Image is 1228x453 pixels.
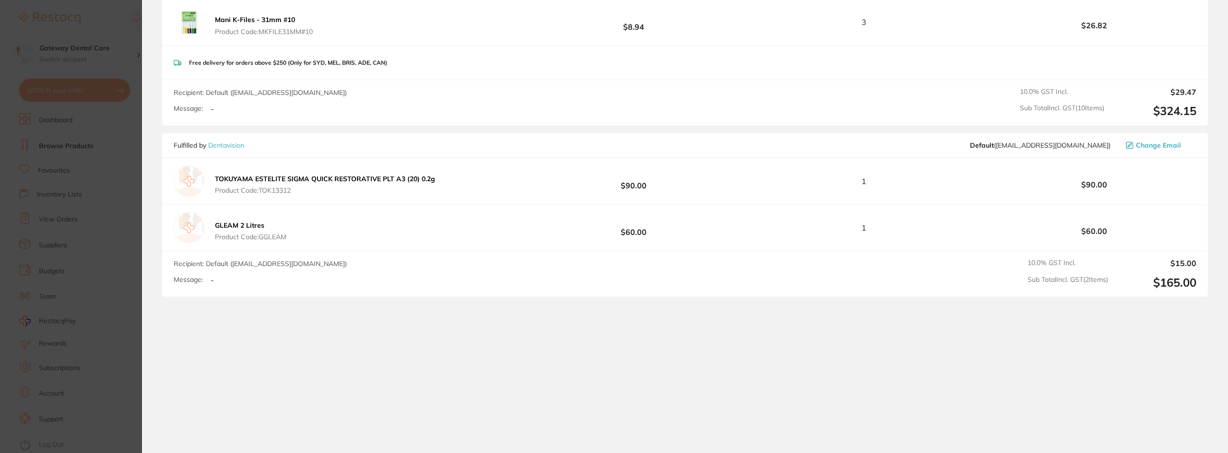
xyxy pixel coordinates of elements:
[531,13,736,31] b: $8.94
[1020,88,1104,96] span: 10.0 % GST Incl.
[1027,259,1108,267] span: 10.0 % GST Incl.
[212,221,289,241] button: GLEAM 2 Litres Product Code:GGLEAM
[174,212,204,243] img: empty.jpg
[992,227,1196,235] b: $60.00
[174,276,203,284] label: Message:
[862,177,866,186] span: 1
[208,141,244,150] a: Dentavision
[212,15,316,35] button: Mani K-Files - 31mm #10 Product Code:MKFILE31MM#10
[1027,276,1108,290] span: Sub Total Incl. GST ( 2 Items)
[215,186,435,194] span: Product Code: TOK13312
[215,15,295,24] b: Mani K-Files - 31mm #10
[212,174,438,195] button: TOKUYAMA ESTELITE SIGMA QUICK RESTORATIVE PLT A3 (20) 0.2g Product Code:TOK13312
[992,21,1196,30] b: $26.82
[215,233,286,241] span: Product Code: GGLEAM
[189,59,387,66] p: Free delivery for orders above $250 (Only for SYD, MEL, BRIS, ADE, CAN)
[531,173,736,190] b: $90.00
[970,141,994,150] b: Default
[174,166,204,197] img: empty.jpg
[174,105,203,113] label: Message:
[970,141,1110,149] span: kcdona@bigpond.net.au
[531,219,736,237] b: $60.00
[211,105,214,113] p: -
[174,141,244,149] p: Fulfilled by
[1020,104,1104,118] span: Sub Total Incl. GST ( 10 Items)
[1112,88,1196,96] output: $29.47
[1123,141,1196,150] button: Change Email
[174,259,347,268] span: Recipient: Default ( [EMAIL_ADDRESS][DOMAIN_NAME] )
[215,28,313,35] span: Product Code: MKFILE31MM#10
[1116,259,1196,267] output: $15.00
[1112,104,1196,118] output: $324.15
[211,276,214,284] p: -
[1116,276,1196,290] output: $165.00
[215,221,264,230] b: GLEAM 2 Litres
[862,223,866,232] span: 1
[992,180,1196,189] b: $90.00
[174,88,347,97] span: Recipient: Default ( [EMAIL_ADDRESS][DOMAIN_NAME] )
[174,7,204,38] img: NWZvNW03Nw
[215,174,435,183] b: TOKUYAMA ESTELITE SIGMA QUICK RESTORATIVE PLT A3 (20) 0.2g
[1136,141,1181,149] span: Change Email
[862,18,866,26] span: 3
